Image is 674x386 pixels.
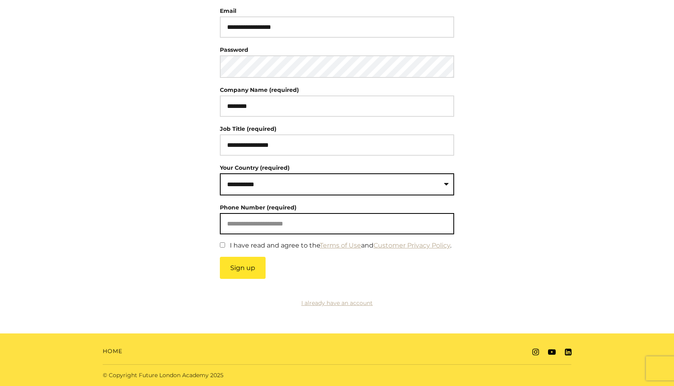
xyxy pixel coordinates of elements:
label: Company Name (required) [220,84,299,95]
a: Home [103,347,122,356]
label: Password [220,44,248,55]
label: Phone Number (required) [220,202,296,213]
button: Sign up [220,257,266,279]
label: Email [220,5,236,16]
a: I already have an account [301,299,373,307]
label: I have read and agree to the and . [230,242,451,249]
a: Customer Privacy Policy [374,242,450,249]
a: Terms of Use [320,242,361,249]
div: © Copyright Future London Academy 2025 [96,371,337,380]
label: Your Country (required) [220,164,290,171]
label: Job Title (required) [220,123,276,134]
